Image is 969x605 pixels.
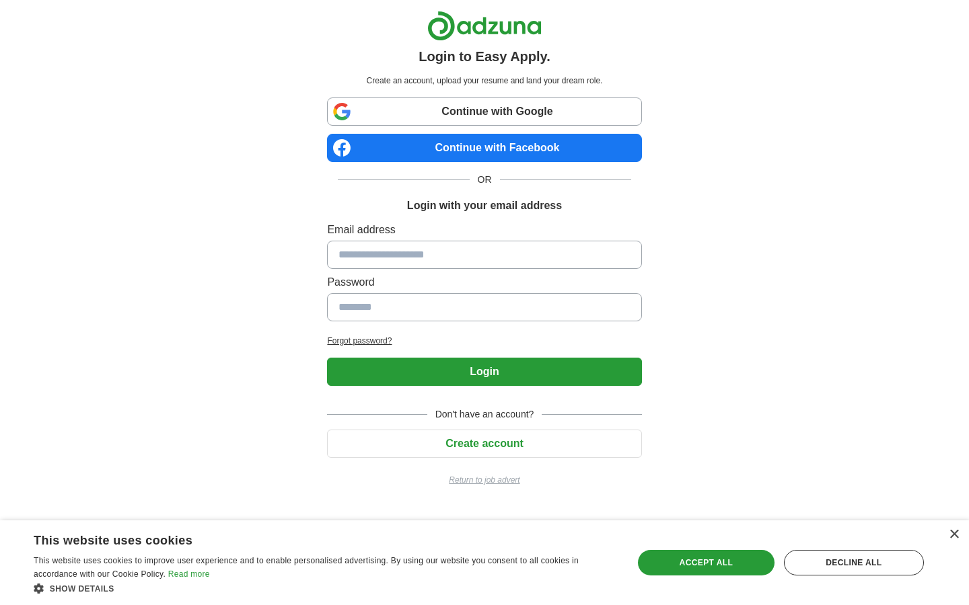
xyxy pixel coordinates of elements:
[327,335,641,347] a: Forgot password?
[327,134,641,162] a: Continue with Facebook
[34,581,616,595] div: Show details
[427,11,542,41] img: Adzuna logo
[615,247,631,263] keeper-lock: Open Keeper Popup
[34,556,579,579] span: This website uses cookies to improve user experience and to enable personalised advertising. By u...
[327,474,641,486] a: Return to job advert
[327,358,641,386] button: Login
[327,274,641,290] label: Password
[407,198,562,214] h1: Login with your email address
[949,530,959,540] div: Close
[327,438,641,449] a: Create account
[327,97,641,126] a: Continue with Google
[330,75,639,87] p: Create an account, upload your resume and land your dream role.
[470,173,500,187] span: OR
[327,430,641,458] button: Create account
[34,528,582,549] div: This website uses cookies
[419,46,550,67] h1: Login to Easy Apply.
[638,550,775,575] div: Accept all
[427,407,542,421] span: Don't have an account?
[327,222,641,238] label: Email address
[50,584,114,594] span: Show details
[784,550,924,575] div: Decline all
[168,569,210,579] a: Read more, opens a new window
